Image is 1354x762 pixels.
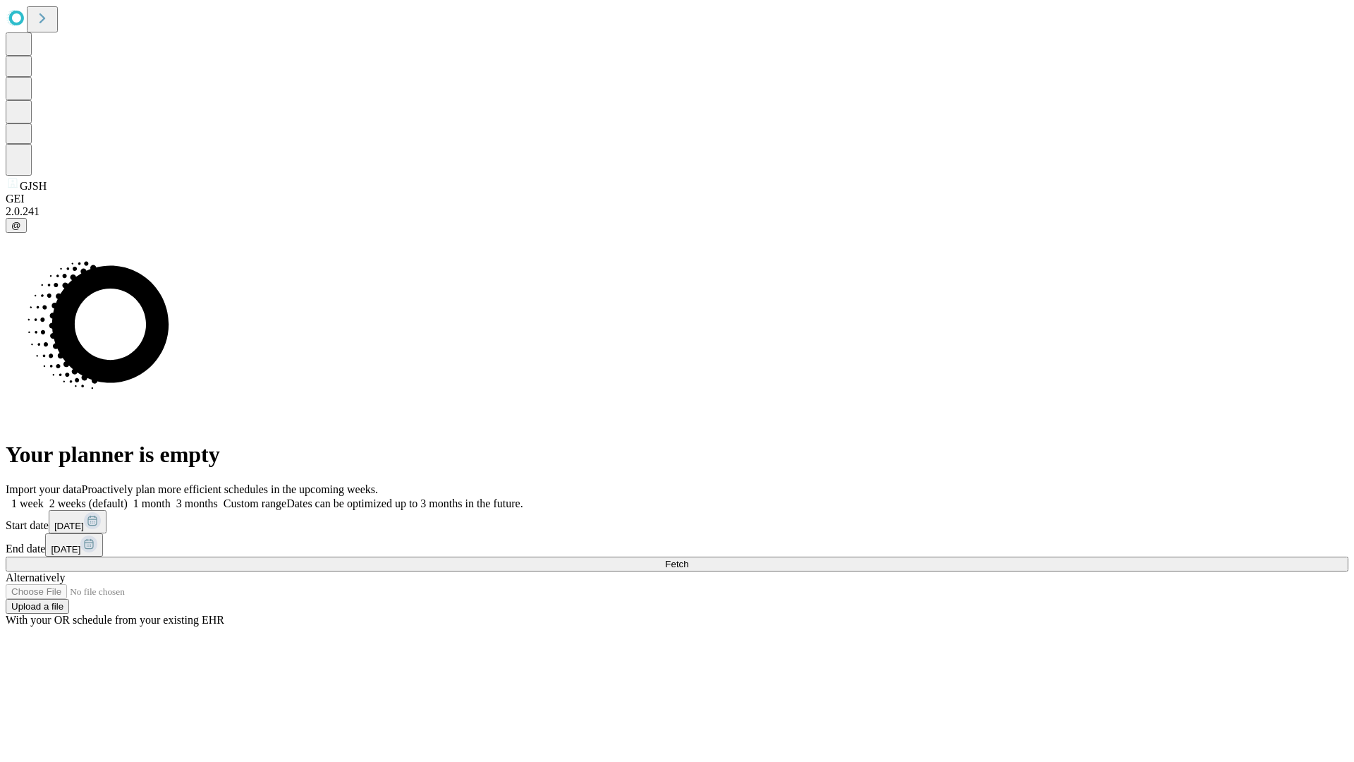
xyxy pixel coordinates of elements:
span: @ [11,220,21,231]
span: [DATE] [51,544,80,555]
button: @ [6,218,27,233]
button: Fetch [6,557,1348,571]
span: Fetch [665,559,688,569]
div: End date [6,533,1348,557]
span: 1 month [133,497,171,509]
span: Custom range [224,497,286,509]
span: Proactively plan more efficient schedules in the upcoming weeks. [82,483,378,495]
span: 3 months [176,497,218,509]
span: Import your data [6,483,82,495]
span: [DATE] [54,521,84,531]
span: GJSH [20,180,47,192]
button: [DATE] [49,510,106,533]
span: 1 week [11,497,44,509]
button: [DATE] [45,533,103,557]
span: Dates can be optimized up to 3 months in the future. [286,497,523,509]
div: Start date [6,510,1348,533]
button: Upload a file [6,599,69,614]
span: Alternatively [6,571,65,583]
span: With your OR schedule from your existing EHR [6,614,224,626]
div: GEI [6,193,1348,205]
h1: Your planner is empty [6,442,1348,468]
span: 2 weeks (default) [49,497,128,509]
div: 2.0.241 [6,205,1348,218]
